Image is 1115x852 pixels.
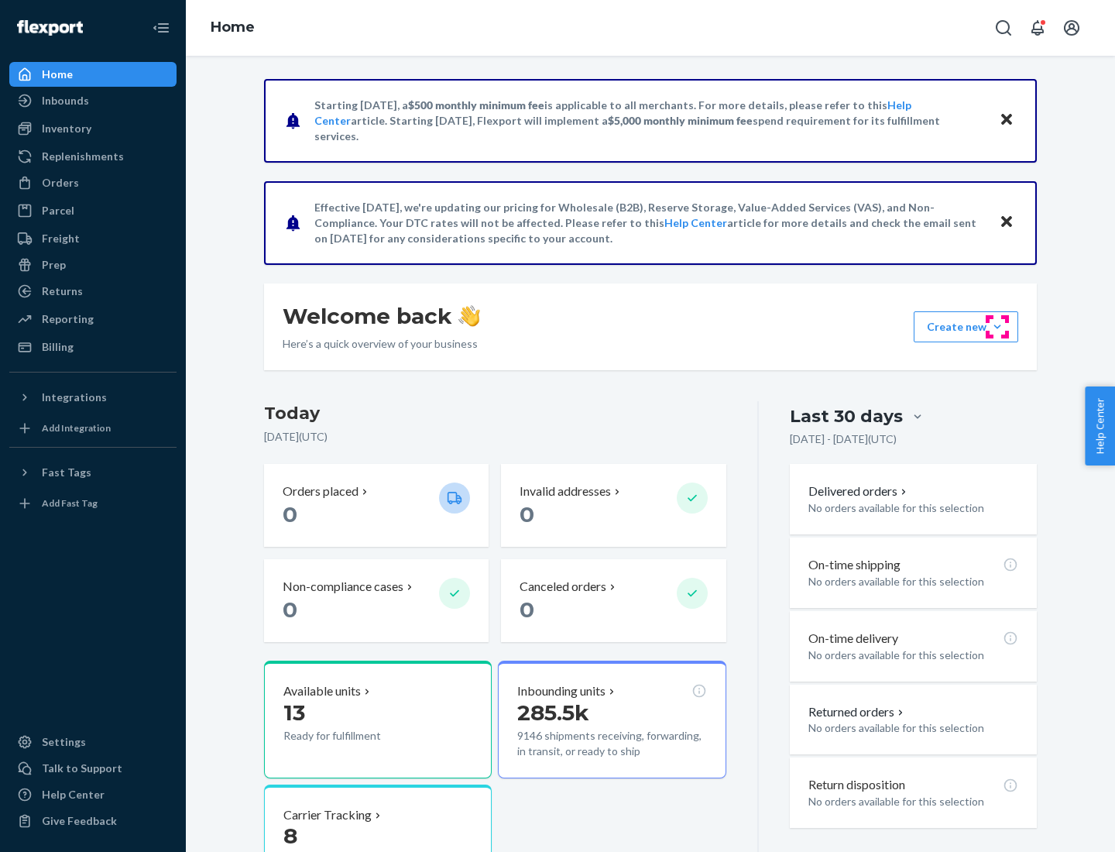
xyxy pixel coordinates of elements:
[42,787,105,802] div: Help Center
[790,431,897,447] p: [DATE] - [DATE] ( UTC )
[808,574,1018,589] p: No orders available for this selection
[283,682,361,700] p: Available units
[808,556,901,574] p: On-time shipping
[9,253,177,277] a: Prep
[283,501,297,527] span: 0
[146,12,177,43] button: Close Navigation
[9,730,177,754] a: Settings
[9,385,177,410] button: Integrations
[520,483,611,500] p: Invalid addresses
[9,416,177,441] a: Add Integration
[808,794,1018,809] p: No orders available for this selection
[997,109,1017,132] button: Close
[9,198,177,223] a: Parcel
[198,5,267,50] ol: breadcrumbs
[211,19,255,36] a: Home
[42,761,122,776] div: Talk to Support
[808,483,910,500] button: Delivered orders
[808,703,907,721] button: Returned orders
[42,175,79,191] div: Orders
[808,500,1018,516] p: No orders available for this selection
[520,578,606,596] p: Canceled orders
[9,170,177,195] a: Orders
[808,648,1018,663] p: No orders available for this selection
[283,336,480,352] p: Here’s a quick overview of your business
[42,257,66,273] div: Prep
[17,20,83,36] img: Flexport logo
[42,311,94,327] div: Reporting
[501,464,726,547] button: Invalid addresses 0
[9,226,177,251] a: Freight
[42,421,111,435] div: Add Integration
[517,728,706,759] p: 9146 shipments receiving, forwarding, in transit, or ready to ship
[42,283,83,299] div: Returns
[9,116,177,141] a: Inventory
[283,483,359,500] p: Orders placed
[314,98,984,144] p: Starting [DATE], a is applicable to all merchants. For more details, please refer to this article...
[608,114,753,127] span: $5,000 monthly minimum fee
[9,809,177,833] button: Give Feedback
[264,559,489,642] button: Non-compliance cases 0
[9,144,177,169] a: Replenishments
[9,307,177,332] a: Reporting
[283,806,372,824] p: Carrier Tracking
[283,699,305,726] span: 13
[9,279,177,304] a: Returns
[458,305,480,327] img: hand-wave emoji
[42,813,117,829] div: Give Feedback
[264,661,492,778] button: Available units13Ready for fulfillment
[914,311,1018,342] button: Create new
[517,699,589,726] span: 285.5k
[9,88,177,113] a: Inbounds
[9,62,177,87] a: Home
[42,496,98,510] div: Add Fast Tag
[790,404,903,428] div: Last 30 days
[283,596,297,623] span: 0
[264,464,489,547] button: Orders placed 0
[9,491,177,516] a: Add Fast Tag
[997,211,1017,234] button: Close
[808,720,1018,736] p: No orders available for this selection
[264,401,726,426] h3: Today
[498,661,726,778] button: Inbounding units285.5k9146 shipments receiving, forwarding, in transit, or ready to ship
[9,756,177,781] a: Talk to Support
[283,578,403,596] p: Non-compliance cases
[42,67,73,82] div: Home
[42,203,74,218] div: Parcel
[1022,12,1053,43] button: Open notifications
[283,823,297,849] span: 8
[9,335,177,359] a: Billing
[520,596,534,623] span: 0
[42,121,91,136] div: Inventory
[501,559,726,642] button: Canceled orders 0
[42,149,124,164] div: Replenishments
[517,682,606,700] p: Inbounding units
[42,734,86,750] div: Settings
[520,501,534,527] span: 0
[1056,12,1087,43] button: Open account menu
[42,390,107,405] div: Integrations
[1085,386,1115,466] button: Help Center
[664,216,727,229] a: Help Center
[42,465,91,480] div: Fast Tags
[9,460,177,485] button: Fast Tags
[283,728,427,744] p: Ready for fulfillment
[9,782,177,807] a: Help Center
[808,630,898,648] p: On-time delivery
[808,776,905,794] p: Return disposition
[42,93,89,108] div: Inbounds
[988,12,1019,43] button: Open Search Box
[42,339,74,355] div: Billing
[314,200,984,246] p: Effective [DATE], we're updating our pricing for Wholesale (B2B), Reserve Storage, Value-Added Se...
[42,231,80,246] div: Freight
[264,429,726,445] p: [DATE] ( UTC )
[408,98,544,112] span: $500 monthly minimum fee
[283,302,480,330] h1: Welcome back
